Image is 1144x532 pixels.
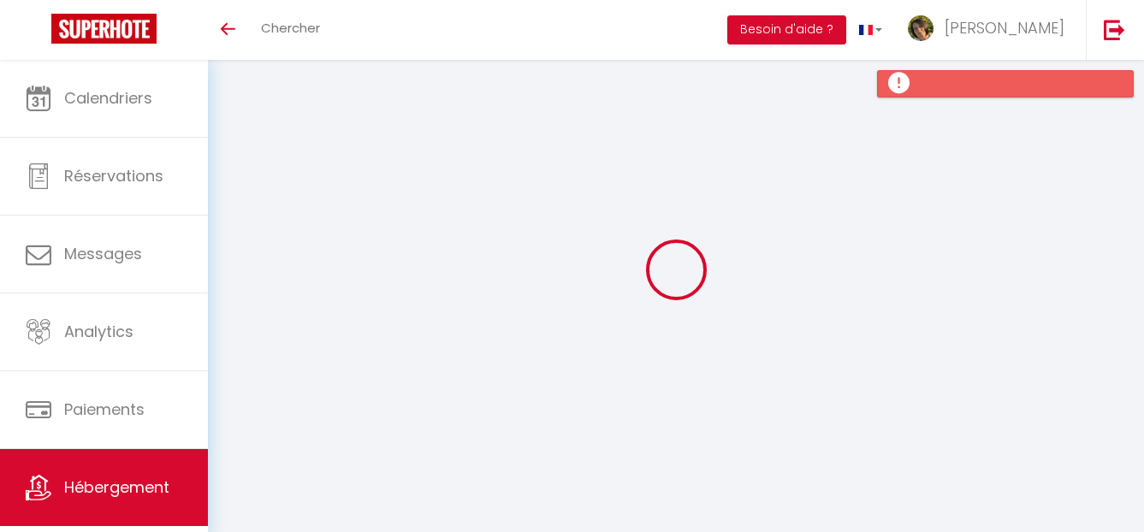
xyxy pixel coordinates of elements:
span: Analytics [64,321,133,342]
span: Hébergement [64,476,169,498]
img: logout [1104,19,1125,40]
button: Besoin d'aide ? [727,15,846,44]
img: Super Booking [51,14,157,44]
span: Messages [64,243,142,264]
span: Chercher [261,19,320,37]
span: Calendriers [64,87,152,109]
img: ... [908,15,934,41]
span: Paiements [64,399,145,420]
span: [PERSON_NAME] [945,17,1064,38]
span: Réservations [64,165,163,186]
